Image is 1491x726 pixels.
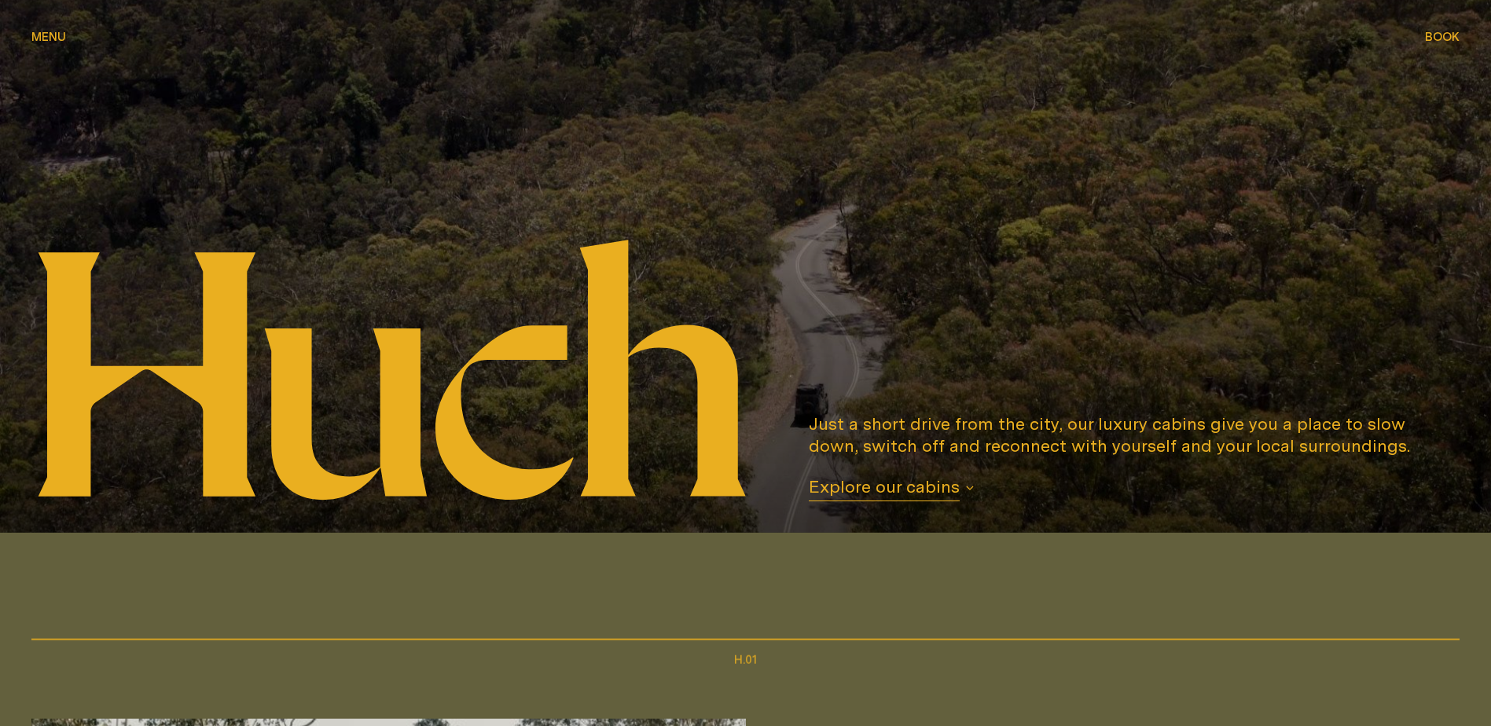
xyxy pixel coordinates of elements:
button: show booking tray [1425,28,1460,47]
button: show menu [31,28,66,47]
span: Book [1425,31,1460,42]
p: Just a short drive from the city, our luxury cabins give you a place to slow down, switch off and... [809,412,1429,456]
span: Menu [31,31,66,42]
span: Explore our cabins [809,475,960,501]
button: Explore our cabins [809,475,974,501]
